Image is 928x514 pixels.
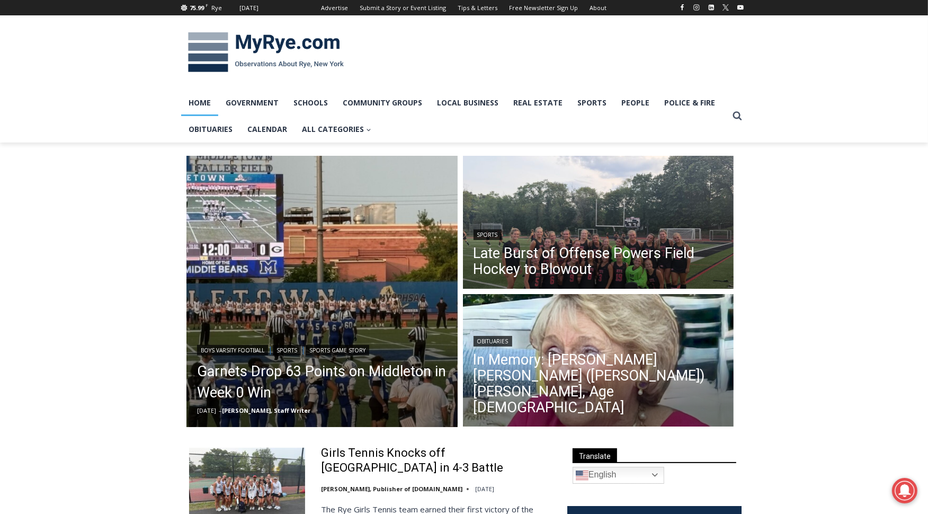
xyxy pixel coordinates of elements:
[463,156,734,291] a: Read More Late Burst of Offense Powers Field Hockey to Blowout
[186,156,458,427] img: (PHOTO: Rye and Middletown walking to midfield before their Week 0 game on Friday, September 5, 2...
[181,90,218,116] a: Home
[306,345,369,356] a: Sports Game Story
[218,90,286,116] a: Government
[430,90,506,116] a: Local Business
[734,1,747,14] a: YouTube
[181,90,728,143] nav: Primary Navigation
[676,1,689,14] a: Facebook
[463,294,734,430] a: Read More In Memory: Maureen Catherine (Devlin) Koecheler, Age 83
[190,4,204,12] span: 75.99
[222,406,310,414] a: [PERSON_NAME], Staff Writer
[273,345,301,356] a: Sports
[573,467,664,484] a: English
[614,90,657,116] a: People
[206,2,209,8] span: F
[295,116,379,143] button: Child menu of All Categories
[321,446,554,476] a: Girls Tennis Knocks off [GEOGRAPHIC_DATA] in 4-3 Battle
[475,485,494,493] time: [DATE]
[286,90,335,116] a: Schools
[240,116,295,143] a: Calendar
[186,156,458,427] a: Read More Garnets Drop 63 Points on Middleton in Week 0 Win
[570,90,614,116] a: Sports
[463,156,734,291] img: (PHOTO: The 2025 Rye Varsity Field Hockey team after their win vs Ursuline on Friday, September 5...
[239,3,258,13] div: [DATE]
[705,1,718,14] a: Linkedin
[463,294,734,430] img: Obituary - Maureen Catherine Devlin Koecheler
[719,1,732,14] a: X
[181,25,351,80] img: MyRye.com
[474,336,512,347] a: Obituaries
[197,406,216,414] time: [DATE]
[474,352,724,415] a: In Memory: [PERSON_NAME] [PERSON_NAME] ([PERSON_NAME]) [PERSON_NAME], Age [DEMOGRAPHIC_DATA]
[728,107,747,126] button: View Search Form
[321,485,462,493] a: [PERSON_NAME], Publisher of [DOMAIN_NAME]
[211,3,222,13] div: Rye
[690,1,703,14] a: Instagram
[197,343,447,356] div: | |
[197,345,268,356] a: Boys Varsity Football
[181,116,240,143] a: Obituaries
[219,406,222,414] span: –
[335,90,430,116] a: Community Groups
[197,361,447,403] a: Garnets Drop 63 Points on Middleton in Week 0 Win
[474,245,724,277] a: Late Burst of Offense Powers Field Hockey to Blowout
[474,229,502,240] a: Sports
[573,448,617,463] span: Translate
[657,90,722,116] a: Police & Fire
[506,90,570,116] a: Real Estate
[576,469,588,482] img: en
